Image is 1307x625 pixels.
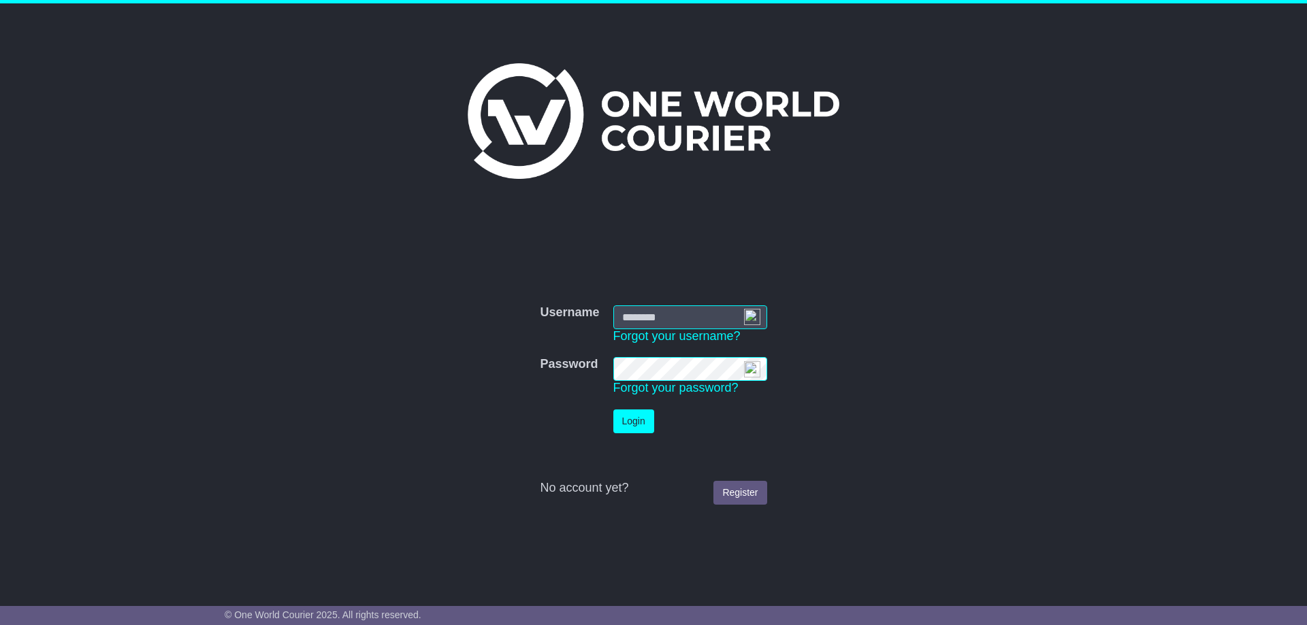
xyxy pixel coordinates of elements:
button: Login [613,409,654,433]
img: npw-badge-icon-locked.svg [744,309,760,325]
a: Forgot your username? [613,329,741,343]
a: Register [713,481,767,505]
label: Password [540,357,598,372]
span: © One World Courier 2025. All rights reserved. [225,609,421,620]
div: No account yet? [540,481,767,496]
label: Username [540,305,599,320]
img: npw-badge-icon-locked.svg [744,361,760,377]
a: Forgot your password? [613,381,739,394]
img: One World [468,63,839,179]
